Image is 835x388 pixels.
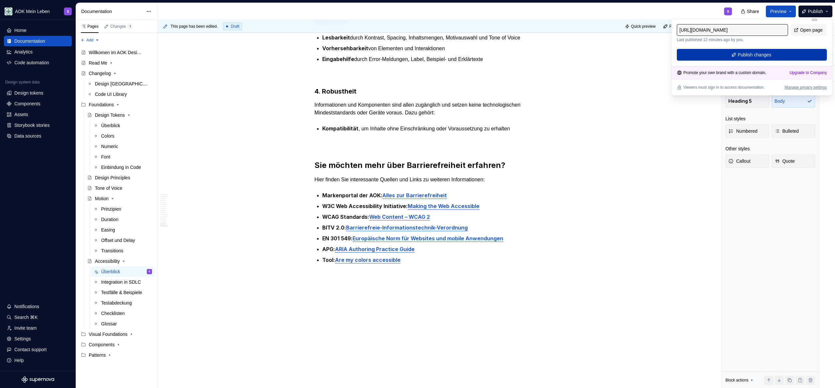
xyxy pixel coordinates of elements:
[101,206,121,212] div: Prinzipien
[91,246,155,256] a: Transitions
[78,329,155,339] div: Visual Foundations
[1,4,74,18] button: AOK Mein LebenS
[101,154,110,160] div: Font
[314,101,561,117] p: Informationen und Komponenten sind allen zugänglich und setzen keine technologischen Mindeststand...
[728,98,752,104] span: Heading 5
[81,24,99,29] div: Pages
[346,224,468,231] strong: Barrierefreie-Informationstechnik-Verordnung
[101,268,120,275] div: Überblick
[89,341,114,348] div: Components
[95,195,109,202] div: Motion
[775,158,795,164] span: Quote
[86,37,93,43] span: Add
[725,125,769,138] button: Numbered
[346,225,468,231] a: Barrierefreie-Informationstechnik-Verordnung
[91,225,155,235] a: Easing
[4,109,72,120] a: Assets
[78,68,155,79] a: Changelog
[101,247,123,254] div: Transitions
[67,9,69,14] div: S
[91,319,155,329] a: Glossar
[101,164,141,171] div: Einbindung in Code
[322,44,561,52] p: von Elementen und Interaktionen
[14,325,37,331] div: Invite team
[800,27,823,33] span: Open page
[335,257,401,263] a: Are my colors accessible
[84,256,155,266] a: Accessibility
[738,52,771,58] span: Publish changes
[5,7,12,15] img: df5db9ef-aba0-4771-bf51-9763b7497661.png
[84,89,155,99] a: Code UI Library
[91,204,155,214] a: Prinzipien
[369,214,430,220] a: Web Content – WCAG 2
[89,60,107,66] div: Read Me
[5,80,39,85] div: Design system data
[231,24,239,29] span: Draft
[101,122,120,129] div: Überblick
[677,37,788,42] p: Last published 12 minutes ago by you.
[101,227,115,233] div: Easing
[772,155,815,168] button: Quote
[14,122,50,128] div: Storybook stories
[4,36,72,46] a: Documentation
[14,100,40,107] div: Components
[101,237,135,244] div: Offset und Delay
[78,36,101,45] button: Add
[322,45,368,52] strong: Vorhersehbarkeit
[14,346,47,353] div: Contact support
[382,192,447,199] strong: Alles zur Barrierefreiheit
[677,49,827,61] button: Publish changes
[772,125,815,138] button: Bulleted
[785,85,827,90] button: Manage privacy settings
[725,155,769,168] button: Callout
[84,183,155,193] a: Tone of Voice
[101,310,125,317] div: Checklisten
[727,9,729,14] div: S
[14,59,49,66] div: Code automation
[322,246,335,252] strong: APG:
[171,24,218,29] span: This page has been edited.
[322,257,335,263] strong: Tool:
[4,25,72,36] a: Home
[89,101,114,108] div: Foundations
[683,85,765,90] p: Viewers must sign in to access documentation.
[4,120,72,130] a: Storybook stories
[314,87,561,96] h3: 4. Robustheit
[89,352,106,358] div: Patterns
[322,203,408,209] strong: W3C Web Accessibility Initiative:
[766,6,796,17] button: Preview
[725,95,769,108] button: Heading 5
[91,131,155,141] a: Colors
[14,49,33,55] div: Analytics
[798,6,832,17] button: Publish
[91,298,155,308] a: Testabdeckung
[89,70,111,77] div: Changelog
[91,214,155,225] a: Duration
[14,90,43,96] div: Design tokens
[22,376,54,383] svg: Supernova Logo
[314,176,561,184] p: Hier finden Sie interessante Quellen und Links zu weiteren Informationen:
[631,24,656,29] span: Quick preview
[322,214,369,220] strong: WCAG Standards:
[91,277,155,287] a: Integration in SDLC
[91,152,155,162] a: Font
[101,133,114,139] div: Colors
[322,224,346,231] strong: BITV 2.0:
[78,339,155,350] div: Components
[808,8,823,15] span: Publish
[677,70,766,75] div: Promote your own brand with a custom domain.
[78,99,155,110] div: Foundations
[353,235,503,242] strong: Europäische Norm für Websites und mobile Anwendungen
[15,8,50,15] div: AOK Mein Leben
[4,47,72,57] a: Analytics
[101,143,118,150] div: Numeric
[91,141,155,152] a: Numeric
[4,88,72,98] a: Design tokens
[95,81,149,87] div: Design [GEOGRAPHIC_DATA]
[14,27,26,34] div: Home
[4,312,72,322] button: Search ⌘K
[101,289,142,296] div: Testfälle & Beispiele
[322,55,561,63] p: durch Error-Meldungen, Label, Beispiel- und Erklärtexte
